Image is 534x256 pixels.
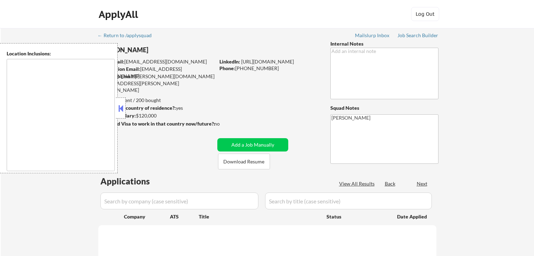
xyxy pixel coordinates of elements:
div: no [214,120,234,127]
div: $120,000 [98,112,215,119]
div: Date Applied [397,213,428,220]
div: [PHONE_NUMBER] [219,65,319,72]
div: yes [98,105,213,112]
div: [PERSON_NAME] [98,46,243,54]
div: Location Inclusions: [7,50,115,57]
div: Job Search Builder [397,33,439,38]
strong: Will need Visa to work in that country now/future?: [98,121,215,127]
div: [EMAIL_ADDRESS][DOMAIN_NAME] [99,58,215,65]
div: Next [417,180,428,187]
div: ← Return to /applysquad [98,33,158,38]
a: [URL][DOMAIN_NAME] [241,59,294,65]
div: Status [327,210,387,223]
a: ← Return to /applysquad [98,33,158,40]
strong: Phone: [219,65,235,71]
div: ATS [170,213,199,220]
div: Back [385,180,396,187]
div: [EMAIL_ADDRESS][DOMAIN_NAME] [99,66,215,79]
div: Applications [100,177,170,186]
strong: LinkedIn: [219,59,240,65]
div: Mailslurp Inbox [355,33,390,38]
button: Download Resume [218,154,270,169]
div: View All Results [339,180,377,187]
div: Title [199,213,320,220]
div: Internal Notes [330,40,439,47]
div: Company [124,213,170,220]
input: Search by title (case sensitive) [265,193,432,209]
a: Mailslurp Inbox [355,33,390,40]
button: Add a Job Manually [217,138,288,151]
strong: Can work in country of residence?: [98,105,176,111]
div: 95 sent / 200 bought [98,97,215,104]
div: Squad Notes [330,105,439,112]
input: Search by company (case sensitive) [100,193,258,209]
div: [PERSON_NAME][DOMAIN_NAME][EMAIL_ADDRESS][PERSON_NAME][DOMAIN_NAME] [98,73,215,94]
button: Log Out [411,7,439,21]
div: ApplyAll [99,8,140,20]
